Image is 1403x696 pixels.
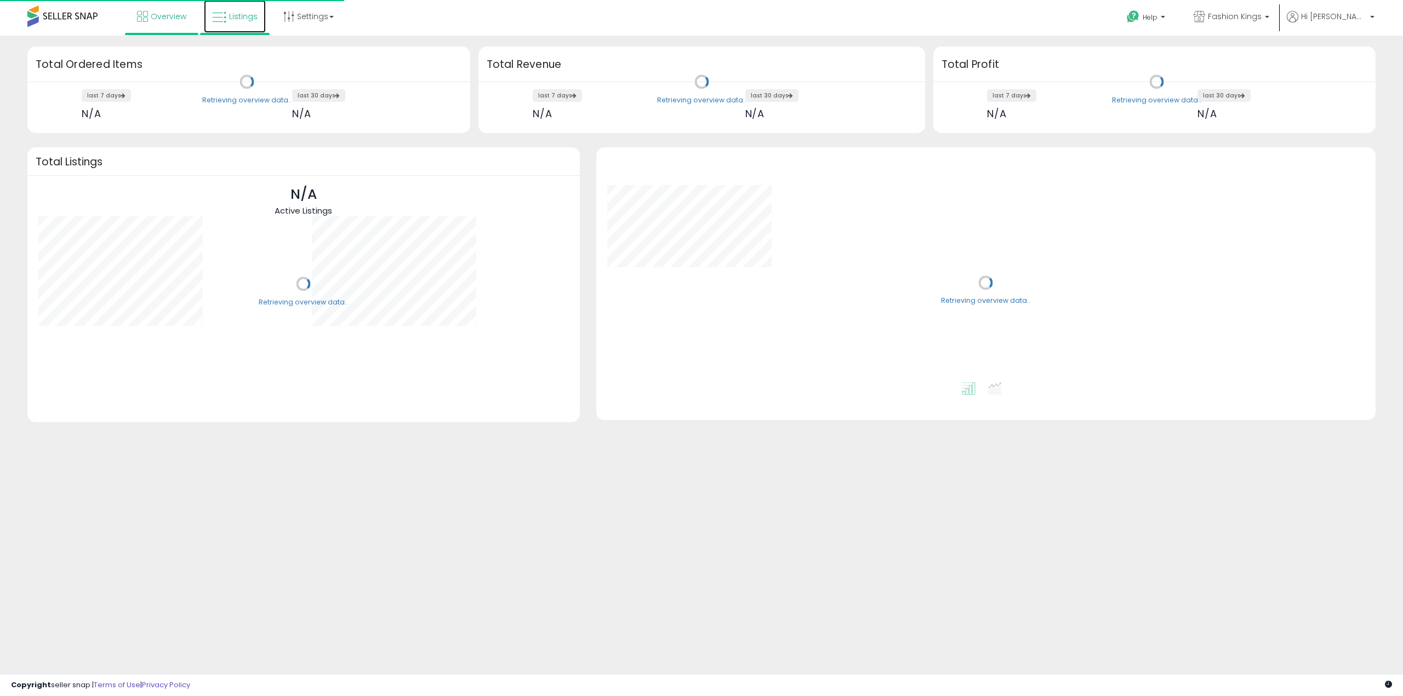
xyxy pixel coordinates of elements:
a: Hi [PERSON_NAME] [1287,11,1375,36]
div: Retrieving overview data.. [1112,95,1201,105]
div: Retrieving overview data.. [657,95,746,105]
div: Retrieving overview data.. [202,95,292,105]
span: Overview [151,11,186,22]
div: Retrieving overview data.. [941,296,1030,306]
a: Help [1118,2,1176,36]
span: Hi [PERSON_NAME] [1301,11,1367,22]
span: Listings [229,11,258,22]
span: Fashion Kings [1208,11,1262,22]
span: Help [1143,13,1157,22]
div: Retrieving overview data.. [259,297,348,307]
i: Get Help [1126,10,1140,24]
